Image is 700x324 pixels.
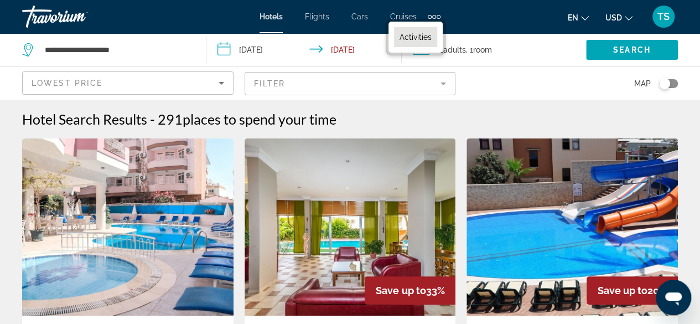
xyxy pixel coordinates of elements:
[351,12,368,21] a: Cars
[473,45,492,54] span: Room
[587,276,678,305] div: 20%
[402,33,586,66] button: Travelers: 2 adults, 0 children
[443,45,466,54] span: Adults
[158,111,336,127] h2: 291
[598,285,647,296] span: Save up to
[22,2,133,31] a: Travorium
[305,12,329,21] a: Flights
[150,111,155,127] span: -
[22,138,234,316] img: Hotel image
[586,40,678,60] button: Search
[394,27,437,47] a: Activities
[245,138,456,316] img: Hotel image
[400,33,432,42] span: Activities
[613,45,651,54] span: Search
[32,76,224,90] mat-select: Sort by
[439,42,466,58] span: 2
[260,12,283,21] a: Hotels
[245,71,456,96] button: Filter
[183,111,336,127] span: places to spend your time
[376,285,426,296] span: Save up to
[651,79,678,89] button: Toggle map
[466,42,492,58] span: , 1
[605,9,632,25] button: Change currency
[365,276,455,305] div: 33%
[32,79,102,88] span: Lowest Price
[206,33,402,66] button: Check-in date: Oct 1, 2025 Check-out date: Oct 8, 2025
[634,76,651,91] span: Map
[22,111,147,127] h1: Hotel Search Results
[428,8,440,25] button: Extra navigation items
[657,11,670,22] span: TS
[605,13,622,22] span: USD
[568,9,589,25] button: Change language
[466,138,678,316] img: Hotel image
[649,5,678,28] button: User Menu
[390,12,417,21] a: Cruises
[656,280,691,315] iframe: Knop om het berichtenvenster te openen
[568,13,578,22] span: en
